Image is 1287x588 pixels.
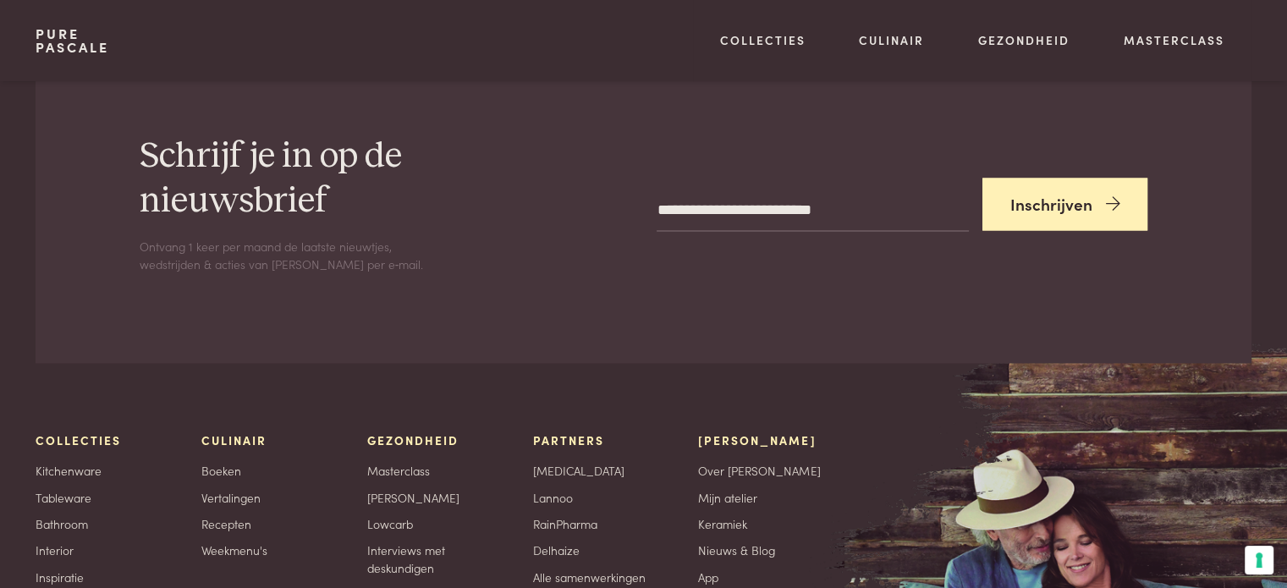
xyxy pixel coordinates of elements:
a: Bathroom [36,514,88,532]
a: Nieuws & Blog [698,541,775,558]
span: Gezondheid [367,431,459,448]
p: Ontvang 1 keer per maand de laatste nieuwtjes, wedstrijden & acties van [PERSON_NAME] per e‑mail. [140,238,427,272]
span: Culinair [201,431,267,448]
a: Culinair [859,31,924,49]
a: Interior [36,541,74,558]
a: Kitchenware [36,461,102,479]
a: Mijn atelier [698,488,757,506]
a: Lannoo [533,488,573,506]
span: Partners [533,431,604,448]
a: Boeken [201,461,241,479]
a: Masterclass [367,461,430,479]
a: [PERSON_NAME] [367,488,459,506]
a: Vertalingen [201,488,261,506]
a: Recepten [201,514,251,532]
a: Keramiek [698,514,747,532]
a: Masterclass [1124,31,1224,49]
h2: Schrijf je in op de nieuwsbrief [140,135,527,224]
a: Lowcarb [367,514,413,532]
a: PurePascale [36,27,109,54]
button: Inschrijven [982,178,1148,231]
span: [PERSON_NAME] [698,431,816,448]
a: Tableware [36,488,91,506]
a: RainPharma [533,514,597,532]
a: Delhaize [533,541,580,558]
span: Collecties [36,431,121,448]
a: [MEDICAL_DATA] [533,461,624,479]
a: Inspiratie [36,568,84,585]
button: Uw voorkeuren voor toestemming voor trackingtechnologieën [1245,546,1273,574]
a: App [698,568,718,585]
a: Interviews met deskundigen [367,541,506,575]
a: Weekmenu's [201,541,267,558]
a: Over [PERSON_NAME] [698,461,820,479]
a: Alle samenwerkingen [533,568,646,585]
a: Collecties [720,31,806,49]
a: Gezondheid [978,31,1070,49]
